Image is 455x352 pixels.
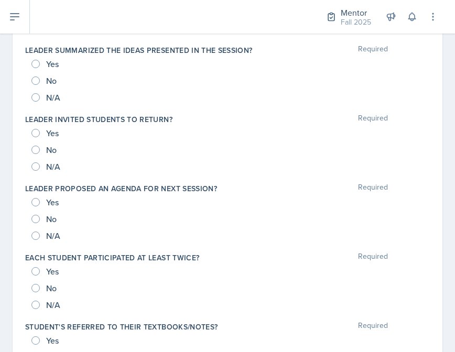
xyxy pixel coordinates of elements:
[46,75,57,86] span: No
[46,59,59,69] span: Yes
[358,183,388,194] span: Required
[46,300,60,310] span: N/A
[358,322,388,332] span: Required
[46,197,59,207] span: Yes
[46,161,60,172] span: N/A
[46,266,59,277] span: Yes
[25,114,172,125] label: Leader invited students to return?
[341,17,371,28] div: Fall 2025
[46,92,60,103] span: N/A
[25,252,199,263] label: Each student participated at least twice?
[358,45,388,56] span: Required
[46,230,60,241] span: N/A
[46,145,57,155] span: No
[46,214,57,224] span: No
[358,114,388,125] span: Required
[341,6,371,19] div: Mentor
[25,183,217,194] label: Leader proposed an agenda for next session?
[25,45,253,56] label: Leader summarized the ideas presented in the session?
[46,283,57,293] span: No
[358,252,388,263] span: Required
[46,335,59,346] span: Yes
[46,128,59,138] span: Yes
[25,322,218,332] label: Student's referred to their textbooks/notes?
